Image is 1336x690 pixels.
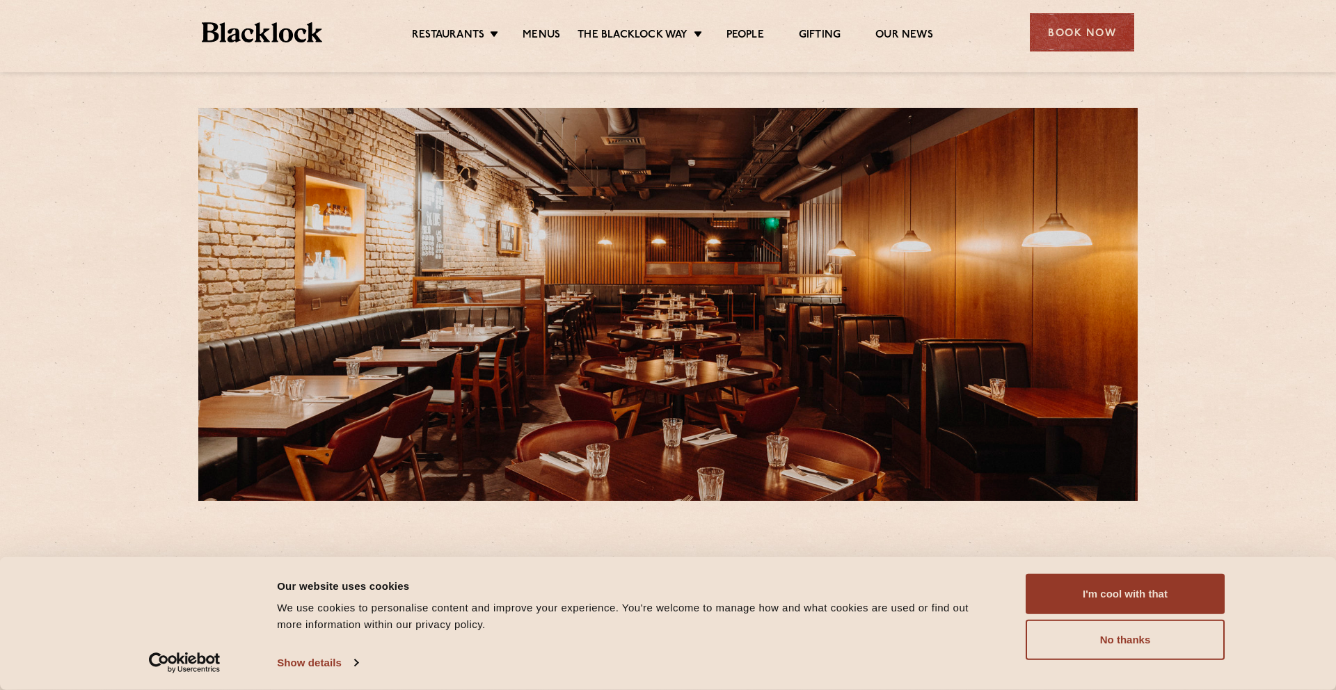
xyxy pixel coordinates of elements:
[202,22,322,42] img: BL_Textured_Logo-footer-cropped.svg
[799,29,841,44] a: Gifting
[277,652,358,673] a: Show details
[277,600,994,633] div: We use cookies to personalise content and improve your experience. You're welcome to manage how a...
[277,577,994,594] div: Our website uses cookies
[726,29,764,44] a: People
[523,29,560,44] a: Menus
[412,29,484,44] a: Restaurants
[1026,574,1225,614] button: I'm cool with that
[578,29,687,44] a: The Blacklock Way
[1026,620,1225,660] button: No thanks
[875,29,933,44] a: Our News
[1030,13,1134,51] div: Book Now
[124,652,246,673] a: Usercentrics Cookiebot - opens in a new window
